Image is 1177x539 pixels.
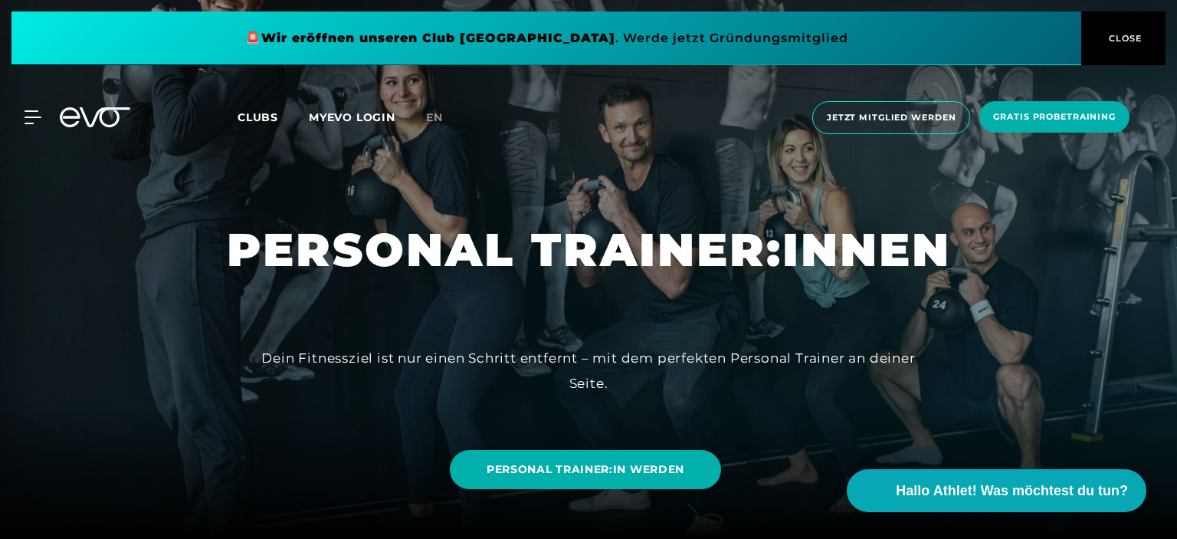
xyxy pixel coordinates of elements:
h1: PERSONAL TRAINER:INNEN [227,220,951,280]
span: Jetzt Mitglied werden [827,111,956,124]
a: Jetzt Mitglied werden [808,101,975,134]
span: PERSONAL TRAINER:IN WERDEN [487,462,684,478]
button: Hallo Athlet! Was möchtest du tun? [847,469,1146,512]
button: CLOSE [1081,12,1166,65]
span: Clubs [238,110,278,124]
a: Gratis Probetraining [975,101,1134,134]
a: MYEVO LOGIN [309,110,395,124]
span: CLOSE [1105,31,1143,45]
a: Clubs [238,110,309,124]
a: en [426,109,461,127]
span: Hallo Athlet! Was möchtest du tun? [896,481,1128,501]
div: Dein Fitnessziel ist nur einen Schritt entfernt – mit dem perfekten Personal Trainer an deiner Se... [244,346,933,396]
span: Gratis Probetraining [993,110,1116,123]
a: PERSONAL TRAINER:IN WERDEN [450,450,721,489]
span: en [426,110,443,124]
